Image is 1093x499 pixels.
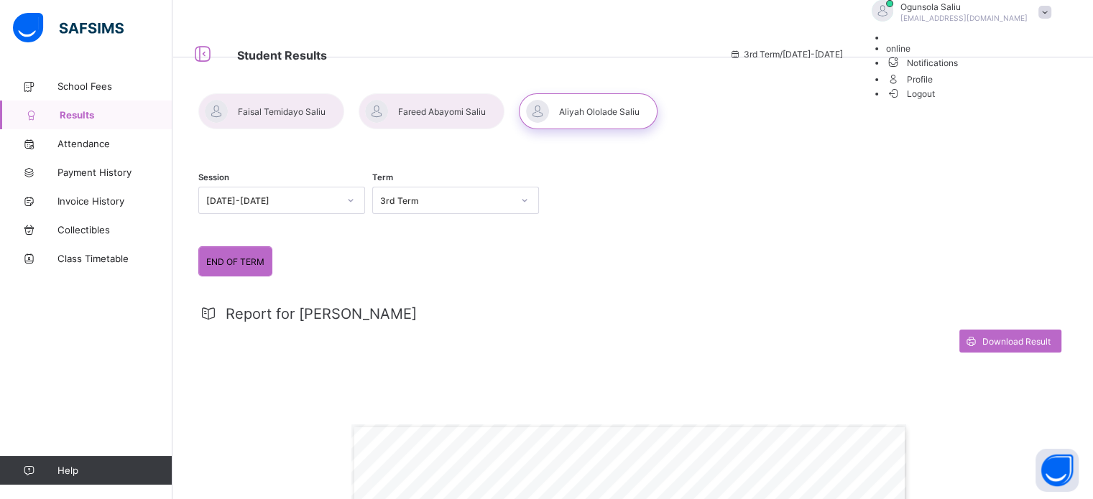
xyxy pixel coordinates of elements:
[538,470,725,488] span: DALTHA ACADEMY
[900,1,1028,12] span: Ogunsola Saliu
[57,224,172,235] span: Collectibles
[886,70,1059,87] li: dropdown-list-item-text-4
[57,80,172,92] span: School Fees
[372,172,393,182] span: Term
[886,32,1059,43] li: dropdown-list-item-null-0
[57,138,172,149] span: Attendance
[60,109,172,121] span: Results
[729,49,843,60] span: session/term information
[237,48,327,62] span: Student Results
[13,13,124,43] img: safsims
[886,87,1059,99] li: dropdown-list-item-buttom-7
[206,195,338,206] div: [DATE]-[DATE]
[57,167,172,178] span: Payment History
[886,54,1059,70] li: dropdown-list-item-text-3
[380,195,512,206] div: 3rd Term
[900,14,1028,22] span: [EMAIL_ADDRESS][DOMAIN_NAME]
[886,43,1059,54] li: dropdown-list-item-null-2
[57,253,172,264] span: Class Timetable
[57,195,172,207] span: Invoice History
[886,54,1059,70] span: Notifications
[206,256,264,267] span: END OF TERM
[198,172,229,182] span: Session
[226,305,417,322] span: Report for [PERSON_NAME]
[1036,449,1079,492] button: Open asap
[886,70,1059,87] span: Profile
[886,86,936,101] span: Logout
[57,465,172,476] span: Help
[886,43,910,54] span: online
[982,336,1051,347] span: Download Result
